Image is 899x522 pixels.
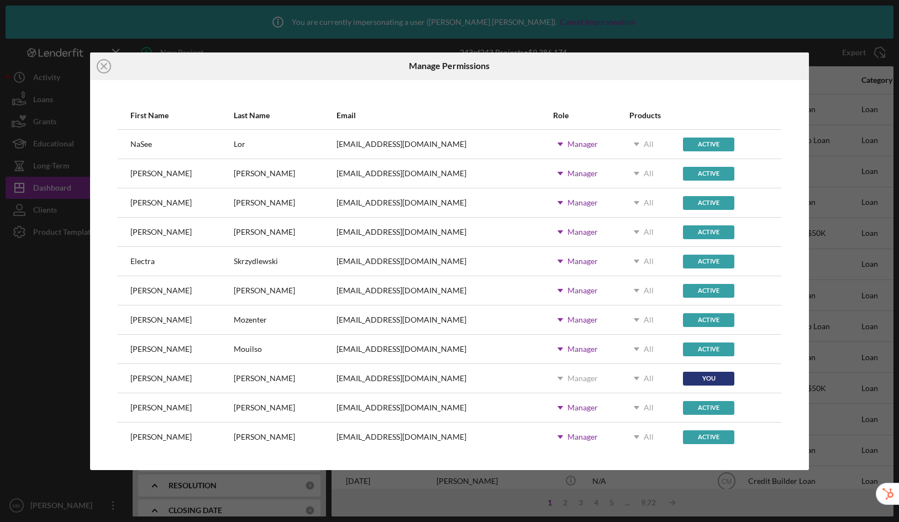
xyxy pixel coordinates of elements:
div: Manager [567,315,598,324]
div: Active [683,401,734,415]
div: Manager [567,403,598,412]
div: Active [683,313,734,327]
div: [PERSON_NAME] [234,198,295,207]
div: [EMAIL_ADDRESS][DOMAIN_NAME] [337,257,466,266]
div: Active [683,284,734,298]
div: Active [683,225,734,239]
div: [EMAIL_ADDRESS][DOMAIN_NAME] [337,315,466,324]
div: Manager [567,169,598,178]
div: [PERSON_NAME] [130,374,192,383]
div: Email [337,111,552,120]
div: Active [683,138,734,151]
div: Manager [567,198,598,207]
div: Manager [567,286,598,295]
div: Active [683,342,734,356]
div: Active [683,430,734,444]
div: [PERSON_NAME] [234,286,295,295]
div: Manager [567,228,598,236]
div: [PERSON_NAME] [234,228,295,236]
div: [PERSON_NAME] [130,169,192,178]
div: [PERSON_NAME] [234,374,295,383]
div: Role [553,111,628,120]
h6: Manage Permissions [409,61,490,71]
div: Manager [567,374,598,383]
div: Manager [567,345,598,354]
div: NaSee [130,140,152,149]
div: Mozenter [234,315,267,324]
div: [PERSON_NAME] [130,403,192,412]
div: [EMAIL_ADDRESS][DOMAIN_NAME] [337,345,466,354]
div: [PERSON_NAME] [130,315,192,324]
div: [PERSON_NAME] [130,345,192,354]
div: Lor [234,140,245,149]
div: [EMAIL_ADDRESS][DOMAIN_NAME] [337,140,466,149]
div: [PERSON_NAME] [234,433,295,441]
div: [EMAIL_ADDRESS][DOMAIN_NAME] [337,198,466,207]
div: Manager [567,140,598,149]
div: Active [683,196,734,210]
div: [PERSON_NAME] [234,403,295,412]
div: Manager [567,257,598,266]
div: [EMAIL_ADDRESS][DOMAIN_NAME] [337,403,466,412]
div: [PERSON_NAME] [130,228,192,236]
div: [PERSON_NAME] [234,169,295,178]
div: Manager [567,433,598,441]
div: [EMAIL_ADDRESS][DOMAIN_NAME] [337,286,466,295]
div: [PERSON_NAME] [130,433,192,441]
div: [EMAIL_ADDRESS][DOMAIN_NAME] [337,374,466,383]
div: Active [683,167,734,181]
div: First Name [130,111,233,120]
div: Active [683,255,734,268]
div: Skrzydlewski [234,257,278,266]
div: Products [629,111,682,120]
div: Electra [130,257,155,266]
div: [EMAIL_ADDRESS][DOMAIN_NAME] [337,169,466,178]
div: [PERSON_NAME] [130,286,192,295]
div: [EMAIL_ADDRESS][DOMAIN_NAME] [337,228,466,236]
div: You [683,372,734,386]
div: Mouilso [234,345,262,354]
div: [EMAIL_ADDRESS][DOMAIN_NAME] [337,433,466,441]
div: Last Name [234,111,336,120]
div: [PERSON_NAME] [130,198,192,207]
